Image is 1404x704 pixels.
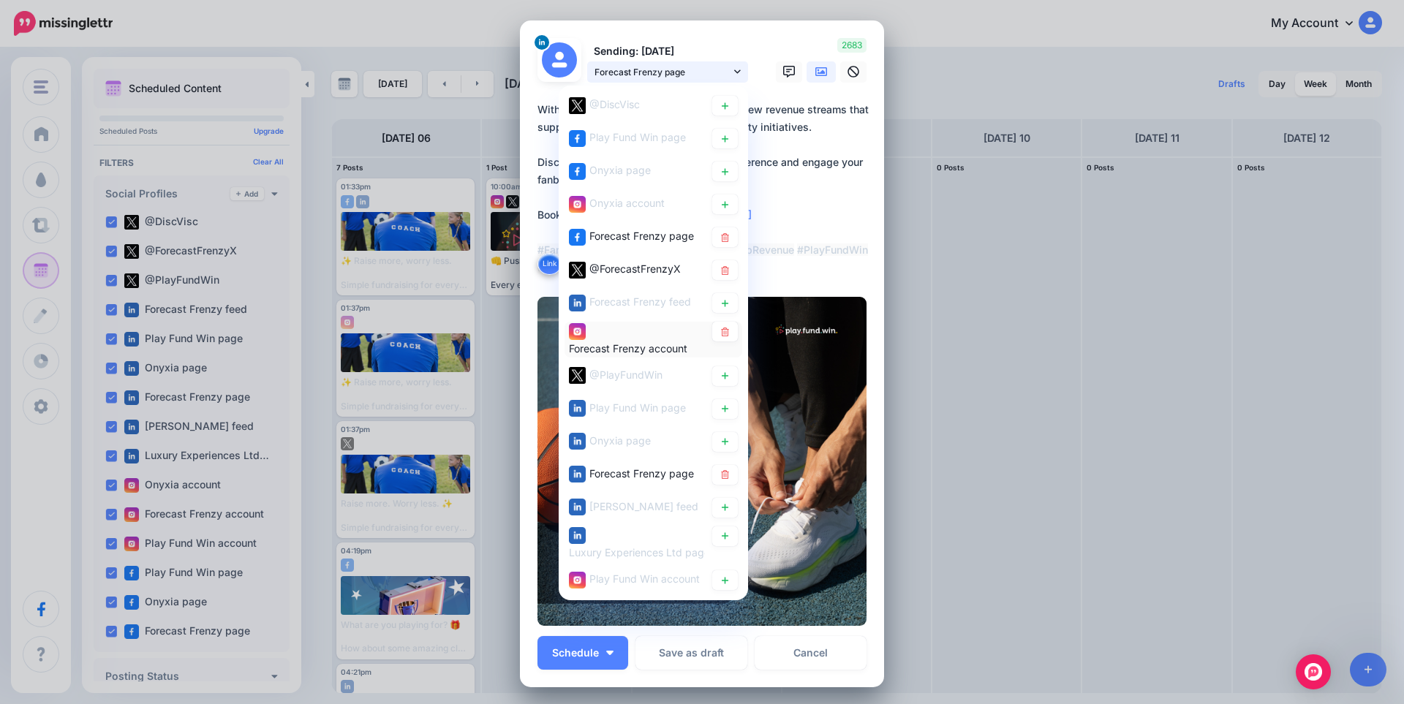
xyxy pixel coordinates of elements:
[587,43,748,60] p: Sending: [DATE]
[587,61,748,83] a: Forecast Frenzy page
[569,572,586,588] img: instagram-square.png
[589,295,691,308] span: Forecast Frenzy feed
[537,253,562,275] button: Link
[569,546,710,559] span: Luxury Experiences Ltd page
[589,466,694,479] span: Forecast Frenzy page
[569,499,586,515] img: linkedin-square.png
[537,101,874,276] div: With Forecast Frenzy, clubs can generate new revenue streams that support both their operations a...
[589,230,694,242] span: Forecast Frenzy page
[595,64,731,80] span: Forecast Frenzy page
[552,648,599,658] span: Schedule
[589,98,640,110] span: @DiscVisc
[589,434,651,446] span: Onyxia page
[537,636,628,670] button: Schedule
[569,195,586,212] img: instagram-square.png
[569,400,586,417] img: linkedin-square.png
[569,466,586,482] img: linkedin-square.png
[589,262,681,275] span: @ForecastFrenzyX
[569,322,586,339] img: instagram-square.png
[589,572,700,585] span: Play Fund Win account
[569,527,586,544] img: linkedin-square.png
[569,433,586,450] img: linkedin-square.png
[537,297,867,626] img: YAVG775HIGNAR6QI31QHY6M8C563UN4F.png
[635,636,747,670] button: Save as draft
[606,651,614,655] img: arrow-down-white.png
[755,636,867,670] a: Cancel
[569,294,586,311] img: linkedin-square.png
[1296,654,1331,689] div: Open Intercom Messenger
[542,42,577,77] img: user_default_image.png
[837,38,867,53] span: 2683
[589,368,663,380] span: @PlayFundWin
[569,162,586,179] img: facebook-square.png
[589,401,686,413] span: Play Fund Win page
[589,131,686,143] span: Play Fund Win page
[569,341,687,354] span: Forecast Frenzy account
[569,129,586,146] img: facebook-square.png
[569,96,586,113] img: twitter-square.png
[589,499,698,512] span: [PERSON_NAME] feed
[569,261,586,278] img: twitter-square.png
[569,367,586,384] img: twitter-square.png
[589,164,651,176] span: Onyxia page
[589,197,665,209] span: Onyxia account
[569,228,586,245] img: facebook-square.png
